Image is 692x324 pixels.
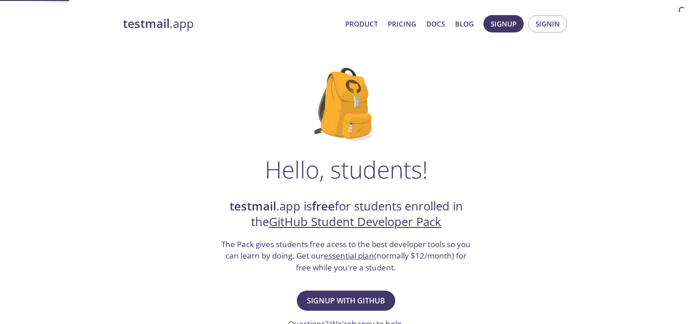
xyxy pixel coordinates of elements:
[314,68,378,141] img: github-student-backpack.png
[123,16,170,32] strong: testmail
[312,198,335,214] strong: free
[426,18,445,30] a: Docs
[265,156,428,183] h1: Hello, students!
[123,16,338,32] a: testmail.app
[324,250,374,261] a: essential plan
[345,18,378,30] a: Product
[220,238,472,274] h3: The Pack gives students free acess to the best developer tools so you can learn by doing. Get our...
[536,18,560,30] span: Signin
[388,18,416,30] a: Pricing
[297,291,395,311] button: Signup with GitHub
[307,294,385,307] span: Signup with GitHub
[491,18,516,30] span: Signup
[528,15,567,32] button: Signin
[269,214,441,230] a: GitHub Student Developer Pack
[483,15,524,32] button: Signup
[220,199,472,230] h2: .app is for students enrolled in the
[455,18,474,30] a: Blog
[230,198,276,214] strong: testmail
